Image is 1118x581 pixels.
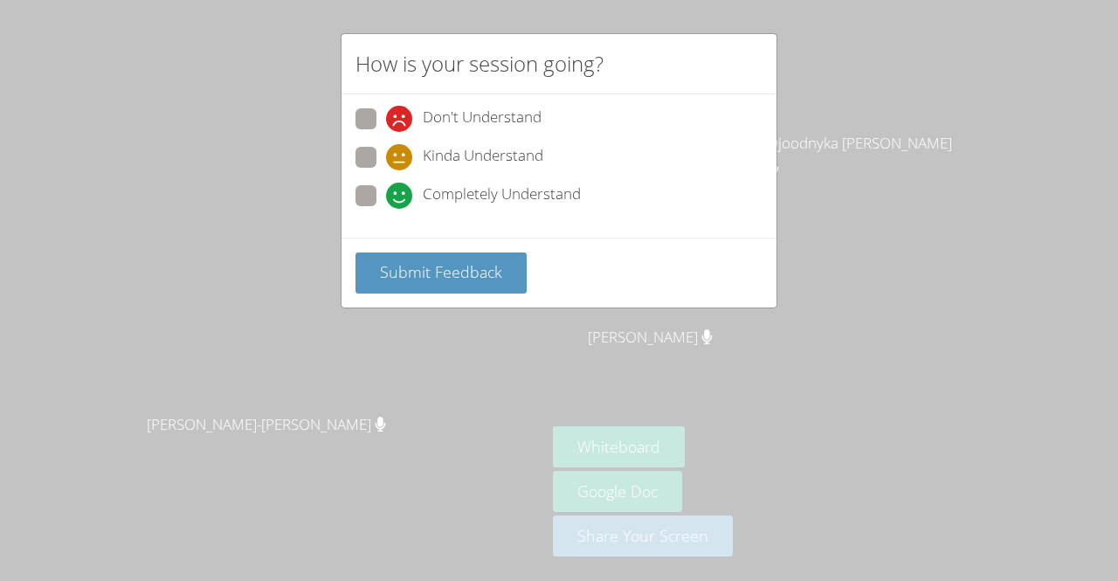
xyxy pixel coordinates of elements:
[423,106,542,132] span: Don't Understand
[380,261,502,282] span: Submit Feedback
[423,183,581,209] span: Completely Understand
[355,48,604,80] h2: How is your session going?
[423,144,543,170] span: Kinda Understand
[355,252,527,294] button: Submit Feedback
